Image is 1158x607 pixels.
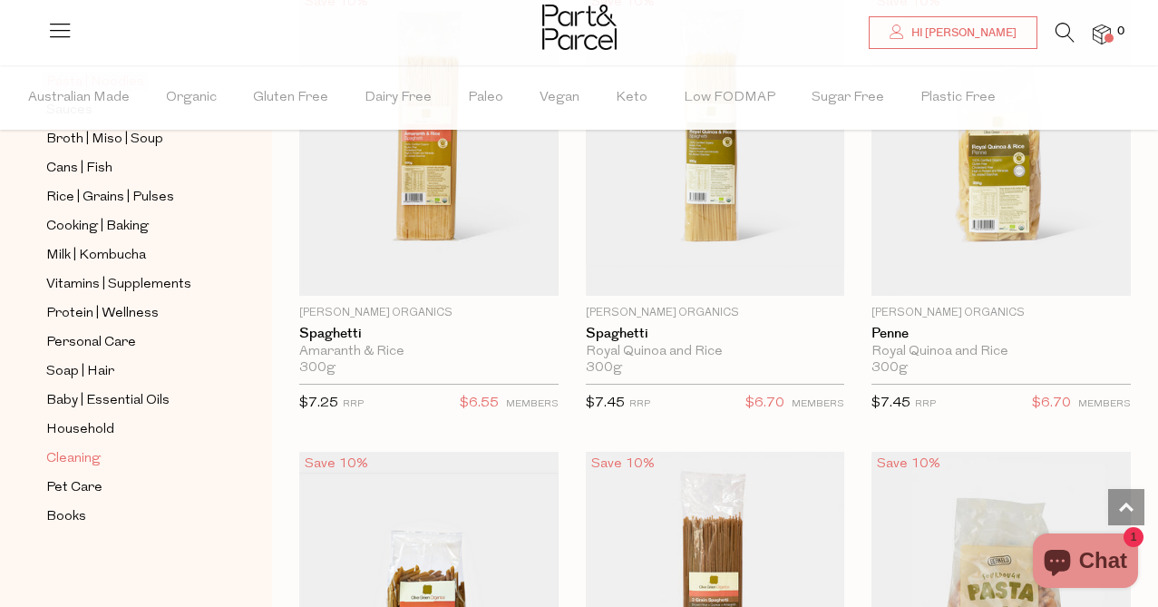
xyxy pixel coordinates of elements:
[586,397,625,410] span: $7.45
[46,215,211,238] a: Cooking | Baking
[871,360,908,377] span: 300g
[907,25,1017,41] span: Hi [PERSON_NAME]
[1032,392,1071,416] span: $6.70
[46,418,211,441] a: Household
[46,361,114,383] span: Soap | Hair
[629,399,650,409] small: RRP
[1078,399,1131,409] small: MEMBERS
[586,305,845,321] p: [PERSON_NAME] Organics
[46,128,211,151] a: Broth | Miso | Soup
[299,452,374,476] div: Save 10%
[46,506,86,528] span: Books
[299,360,336,377] span: 300g
[792,399,844,409] small: MEMBERS
[871,452,946,476] div: Save 10%
[46,302,211,325] a: Protein | Wellness
[46,303,159,325] span: Protein | Wellness
[46,187,174,209] span: Rice | Grains | Pulses
[915,399,936,409] small: RRP
[28,66,130,130] span: Australian Made
[586,360,622,377] span: 300g
[871,326,1131,342] a: Penne
[46,419,114,441] span: Household
[46,505,211,528] a: Books
[46,448,101,470] span: Cleaning
[46,476,211,499] a: Pet Care
[684,66,775,130] span: Low FODMAP
[1027,534,1143,592] inbox-online-store-chat: Shopify online store chat
[46,274,191,296] span: Vitamins | Supplements
[871,344,1131,360] div: Royal Quinoa and Rice
[46,157,211,180] a: Cans | Fish
[166,66,217,130] span: Organic
[46,245,146,267] span: Milk | Kombucha
[616,66,647,130] span: Keto
[871,397,910,410] span: $7.45
[46,273,211,296] a: Vitamins | Supplements
[506,399,559,409] small: MEMBERS
[46,158,112,180] span: Cans | Fish
[299,305,559,321] p: [PERSON_NAME] Organics
[460,392,499,416] span: $6.55
[542,5,617,50] img: Part&Parcel
[299,326,559,342] a: Spaghetti
[745,392,784,416] span: $6.70
[1113,24,1129,40] span: 0
[1093,24,1111,44] a: 0
[46,244,211,267] a: Milk | Kombucha
[586,344,845,360] div: Royal Quinoa and Rice
[46,360,211,383] a: Soap | Hair
[586,452,660,476] div: Save 10%
[46,447,211,470] a: Cleaning
[46,216,149,238] span: Cooking | Baking
[540,66,579,130] span: Vegan
[468,66,503,130] span: Paleo
[586,326,845,342] a: Spaghetti
[46,331,211,354] a: Personal Care
[46,129,163,151] span: Broth | Miso | Soup
[343,399,364,409] small: RRP
[299,344,559,360] div: Amaranth & Rice
[299,397,338,410] span: $7.25
[871,305,1131,321] p: [PERSON_NAME] Organics
[46,389,211,412] a: Baby | Essential Oils
[253,66,328,130] span: Gluten Free
[812,66,884,130] span: Sugar Free
[365,66,432,130] span: Dairy Free
[920,66,996,130] span: Plastic Free
[46,477,102,499] span: Pet Care
[46,390,170,412] span: Baby | Essential Oils
[869,16,1037,49] a: Hi [PERSON_NAME]
[46,186,211,209] a: Rice | Grains | Pulses
[46,332,136,354] span: Personal Care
